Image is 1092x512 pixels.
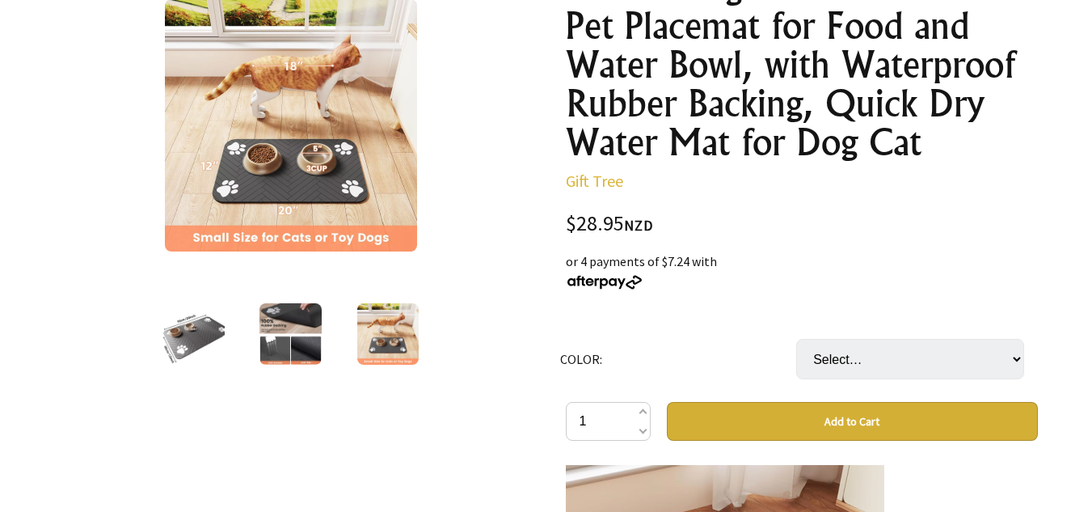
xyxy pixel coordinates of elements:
[566,275,643,290] img: Afterpay
[667,402,1038,441] button: Add to Cart
[566,252,1038,290] div: or 4 payments of $7.24 with
[163,303,225,365] img: Pet Feeding Mat-Absorbent Pet Placemat for Food and Water Bowl, with Waterproof Rubber Backing, Q...
[566,171,623,191] a: Gift Tree
[357,303,419,365] img: Pet Feeding Mat-Absorbent Pet Placemat for Food and Water Bowl, with Waterproof Rubber Backing, Q...
[560,316,796,402] td: COLOR:
[259,303,322,365] img: Pet Feeding Mat-Absorbent Pet Placemat for Food and Water Bowl, with Waterproof Rubber Backing, Q...
[624,216,653,235] span: NZD
[566,214,1038,235] div: $28.95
